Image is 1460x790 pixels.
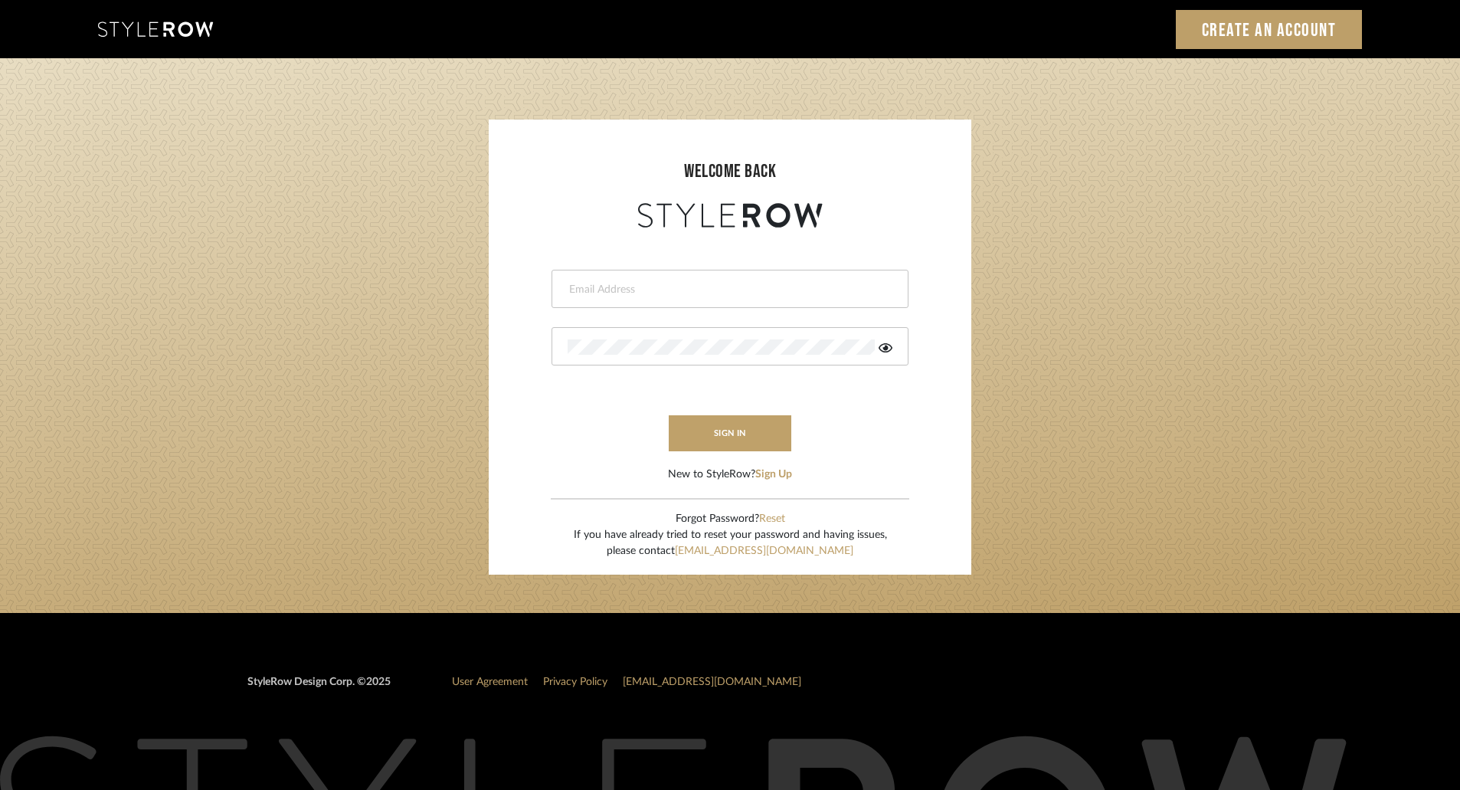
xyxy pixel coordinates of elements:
div: Forgot Password? [574,511,887,527]
div: welcome back [504,158,956,185]
button: Reset [759,511,785,527]
a: [EMAIL_ADDRESS][DOMAIN_NAME] [675,546,853,556]
div: New to StyleRow? [668,467,792,483]
div: StyleRow Design Corp. ©2025 [247,674,391,703]
button: Sign Up [755,467,792,483]
div: If you have already tried to reset your password and having issues, please contact [574,527,887,559]
a: Create an Account [1176,10,1363,49]
input: Email Address [568,282,889,297]
button: sign in [669,415,791,451]
a: [EMAIL_ADDRESS][DOMAIN_NAME] [623,677,801,687]
a: Privacy Policy [543,677,607,687]
a: User Agreement [452,677,528,687]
